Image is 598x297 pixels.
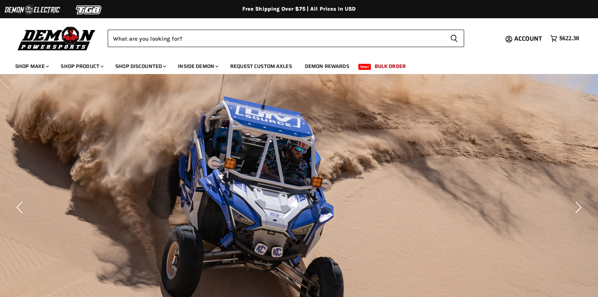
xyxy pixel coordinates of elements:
[358,64,371,70] span: New!
[444,30,464,47] button: Search
[4,3,61,17] img: Demon Electric Logo 2
[546,33,583,44] a: $622.30
[559,35,579,42] span: $622.30
[224,58,298,74] a: Request Custom Axles
[110,58,171,74] a: Shop Discounted
[108,30,464,47] form: Product
[511,35,546,42] a: Account
[369,58,411,74] a: Bulk Order
[61,3,118,17] img: TGB Logo 2
[108,30,444,47] input: Search
[570,200,585,215] button: Next
[55,58,108,74] a: Shop Product
[9,55,577,74] ul: Main menu
[172,58,223,74] a: Inside Demon
[15,25,98,52] img: Demon Powersports
[9,58,53,74] a: Shop Make
[13,200,28,215] button: Previous
[514,34,542,43] span: Account
[299,58,355,74] a: Demon Rewards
